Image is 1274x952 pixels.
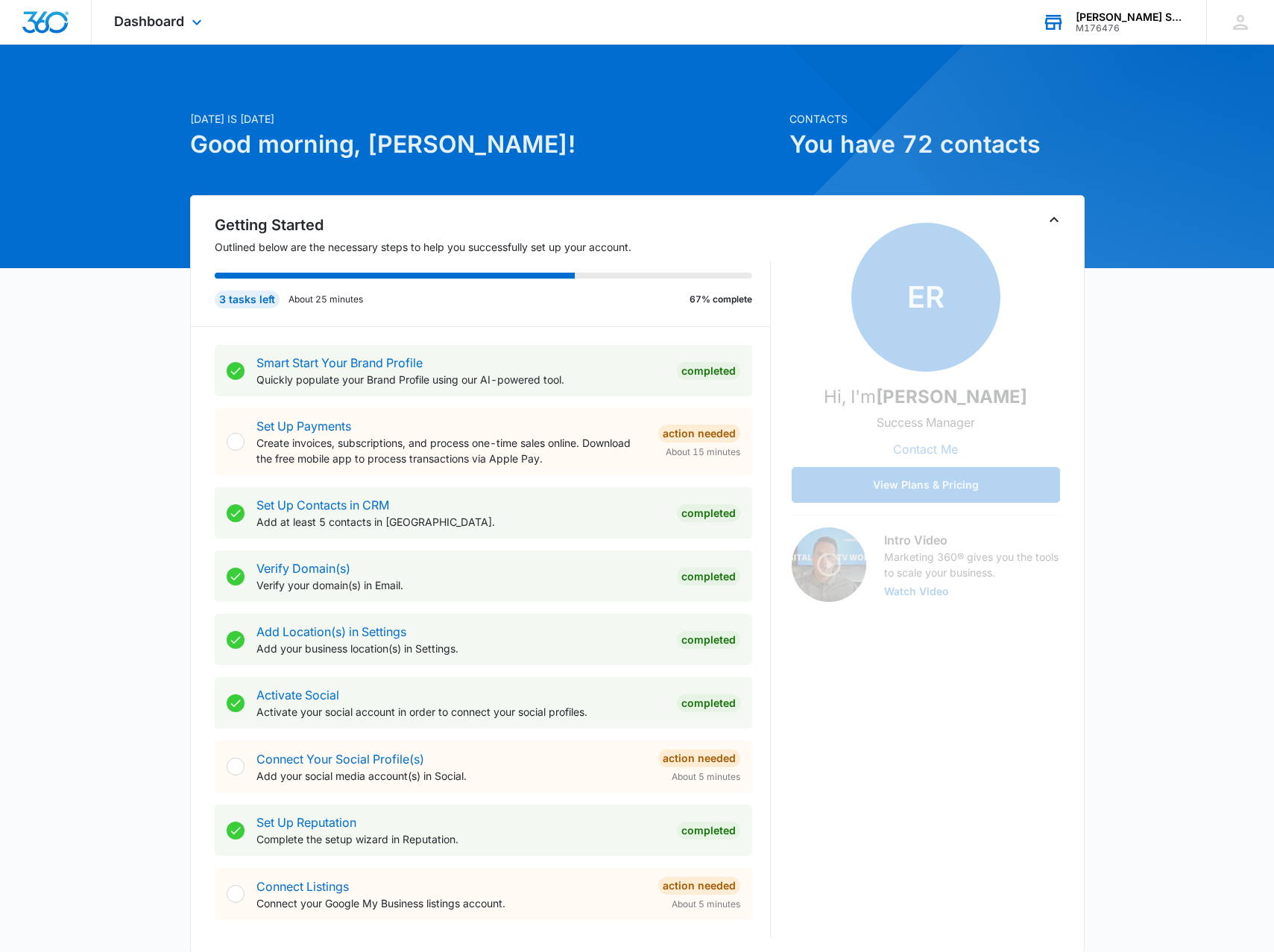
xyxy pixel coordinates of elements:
[677,568,740,586] div: Completed
[658,877,740,895] div: Action Needed
[256,752,424,767] a: Connect Your Social Profile(s)
[677,362,740,380] div: Completed
[256,879,349,894] a: Connect Listings
[114,13,184,29] span: Dashboard
[792,527,866,602] img: Intro Video
[1076,23,1185,34] div: account id
[876,386,1027,407] strong: [PERSON_NAME]
[256,498,389,513] a: Set Up Contacts in CRM
[256,419,351,434] a: Set Up Payments
[877,413,975,431] p: Success Manager
[677,631,740,649] div: Completed
[884,549,1060,580] p: Marketing 360® gives you the tools to scale your business.
[666,445,740,459] span: About 15 minutes
[190,111,781,127] p: [DATE] is [DATE]
[1045,211,1063,229] button: Toggle Collapse
[658,425,740,442] div: Action Needed
[824,384,1027,410] p: Hi, I'm
[256,372,665,387] p: Quickly populate your Brand Profile using our AI-powered tool.
[658,749,740,767] div: Action Needed
[215,214,771,236] h2: Getting Started
[215,239,771,255] p: Outlined below are the necessary steps to help you successfully set up your account.
[256,688,339,702] a: Activate Social
[256,355,423,370] a: Smart Start Your Brand Profile
[256,768,646,784] p: Add your social media account(s) in Social.
[690,293,752,306] p: 67% complete
[672,770,740,784] span: About 5 minutes
[256,895,646,911] p: Connect your Google My Business listings account.
[256,641,665,656] p: Add your business location(s) in Settings.
[677,504,740,522] div: Completed
[256,577,665,593] p: Verify your domain(s) in Email.
[190,127,781,162] h1: Good morning, [PERSON_NAME]!
[256,815,356,830] a: Set Up Reputation
[789,111,1085,127] p: Contacts
[672,898,740,911] span: About 5 minutes
[884,586,949,597] button: Watch Video
[789,127,1085,162] h1: You have 72 contacts
[851,223,1000,372] span: ER
[256,514,665,530] p: Add at least 5 contacts in [GEOGRAPHIC_DATA].
[1076,11,1185,23] div: account name
[256,435,646,466] p: Create invoices, subscriptions, and process one-time sales online. Download the free mobile app t...
[288,293,363,306] p: About 25 minutes
[215,291,280,308] div: 3 tasks left
[256,704,665,720] p: Activate your social account in order to connect your social profiles.
[256,831,665,847] p: Complete the setup wizard in Reputation.
[878,431,973,467] button: Contact Me
[792,467,1060,503] button: View Plans & Pricing
[256,624,406,639] a: Add Location(s) in Settings
[256,561,350,576] a: Verify Domain(s)
[677,694,740,712] div: Completed
[677,822,740,840] div: Completed
[884,531,1060,549] h3: Intro Video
